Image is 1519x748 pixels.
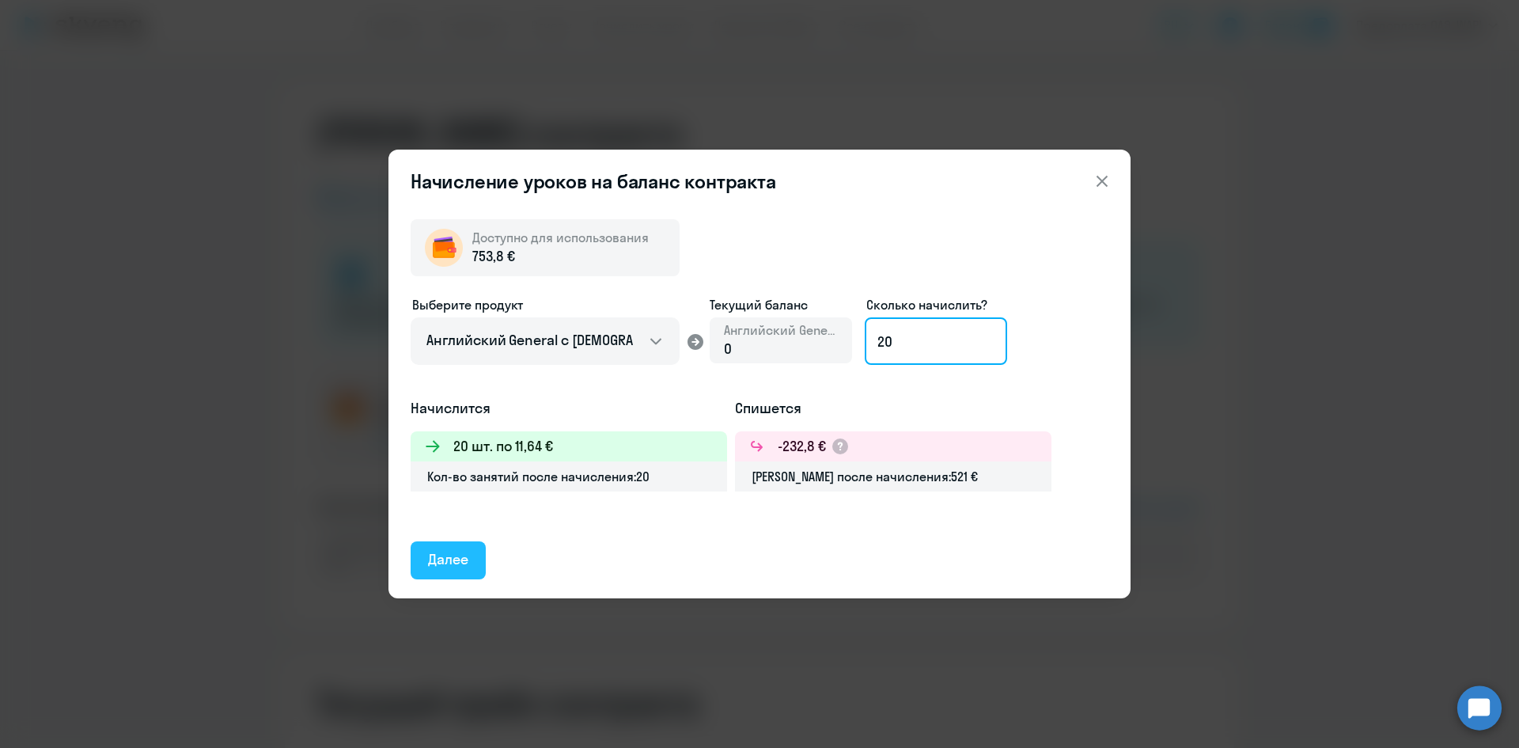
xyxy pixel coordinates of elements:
div: [PERSON_NAME] после начисления: 521 € [735,461,1051,492]
h3: -232,8 € [778,436,826,457]
span: Выберите продукт [412,297,523,313]
button: Далее [411,541,486,579]
span: Текущий баланс [710,295,852,314]
img: wallet-circle.png [425,229,463,267]
span: 753,8 € [472,246,515,267]
span: Английский General [724,321,838,339]
div: Далее [428,549,468,570]
h5: Спишется [735,398,1051,419]
h3: 20 шт. по 11,64 € [453,436,553,457]
h5: Начислится [411,398,727,419]
span: Сколько начислить? [866,297,987,313]
span: Доступно для использования [472,230,649,245]
span: 0 [724,340,732,358]
header: Начисление уроков на баланс контракта [388,169,1131,194]
div: Кол-во занятий после начисления: 20 [411,461,727,492]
